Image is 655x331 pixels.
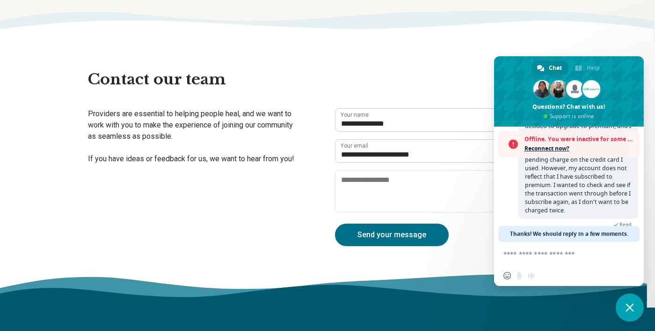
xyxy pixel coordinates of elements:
[88,108,298,165] p: Providers are essential to helping people heal, and we want to work with you to make the experien...
[524,135,635,144] span: Offline. You were inactive for some time.
[503,272,511,279] span: Insert an emoji
[616,293,644,322] div: Close chat
[88,70,567,90] h2: Contact our team
[503,250,614,258] textarea: Compose your message...
[619,221,632,228] span: Read
[510,226,628,242] span: Thanks! We should reply in a few moments.
[549,61,562,75] span: Chat
[525,105,631,214] span: Good morning! I have a quick troubleshooting question. I recently decided to upgrade to premium, ...
[531,61,568,75] div: Chat
[341,143,368,149] label: Your email
[335,224,449,246] button: Send your message
[524,144,635,153] span: Reconnect now?
[341,112,369,118] label: Your name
